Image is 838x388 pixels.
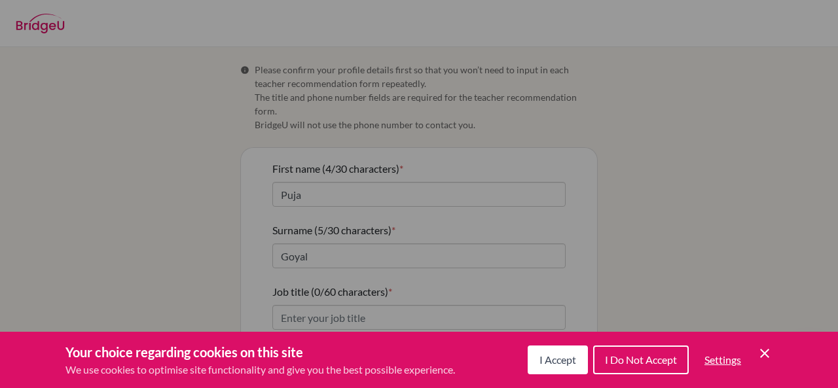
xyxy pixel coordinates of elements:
[694,347,752,373] button: Settings
[704,353,741,366] span: Settings
[593,345,689,374] button: I Do Not Accept
[528,345,588,374] button: I Accept
[605,353,677,366] span: I Do Not Accept
[65,362,455,378] p: We use cookies to optimise site functionality and give you the best possible experience.
[539,353,576,366] span: I Accept
[757,345,773,361] button: Save and close
[65,342,455,362] h3: Your choice regarding cookies on this site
